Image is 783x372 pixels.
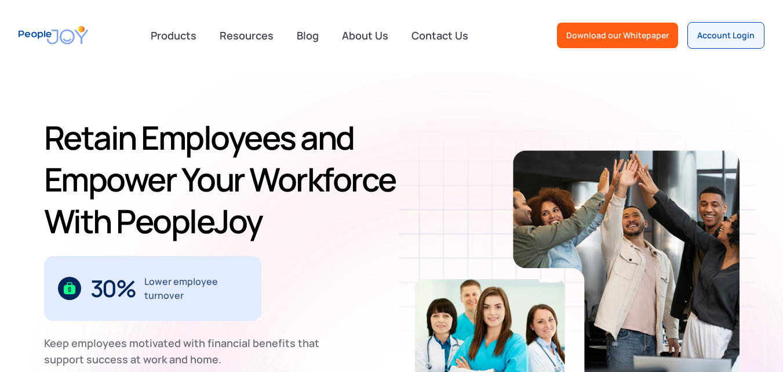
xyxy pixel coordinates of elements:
a: Account Login [687,22,764,49]
a: home [19,19,88,52]
div: 3 / 3 [44,256,261,321]
a: Resources [213,23,281,48]
div: Products [144,24,203,47]
a: Download our Whitepaper [557,23,678,48]
a: Blog [290,23,326,48]
div: Keep employees motivated with financial benefits that support success at work and home. [44,335,329,367]
div: Account Login [697,30,755,41]
a: About Us [335,23,395,48]
div: Lower employee turnover [144,275,247,302]
div: 30% [90,279,136,298]
div: Download our Whitepaper [566,30,669,41]
a: Contact Us [405,23,475,48]
h1: Retain Employees and Empower Your Workforce With PeopleJoy [44,117,406,242]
